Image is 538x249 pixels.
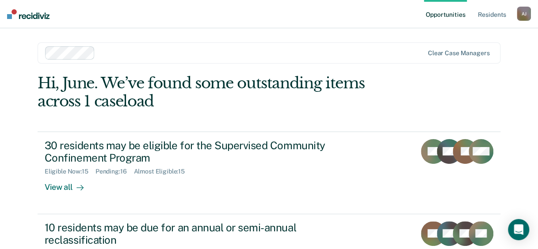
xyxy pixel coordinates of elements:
div: A J [517,7,531,21]
div: Eligible Now : 15 [45,168,95,175]
div: Almost Eligible : 15 [134,168,192,175]
div: Clear case managers [428,49,489,57]
a: 30 residents may be eligible for the Supervised Community Confinement ProgramEligible Now:15Pendi... [38,132,500,214]
img: Recidiviz [7,9,50,19]
div: Open Intercom Messenger [508,219,529,240]
button: AJ [517,7,531,21]
div: View all [45,175,94,192]
div: 30 residents may be eligible for the Supervised Community Confinement Program [45,139,355,165]
div: Pending : 16 [95,168,134,175]
div: Hi, June. We’ve found some outstanding items across 1 caseload [38,74,408,110]
div: 10 residents may be due for an annual or semi-annual reclassification [45,221,355,247]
